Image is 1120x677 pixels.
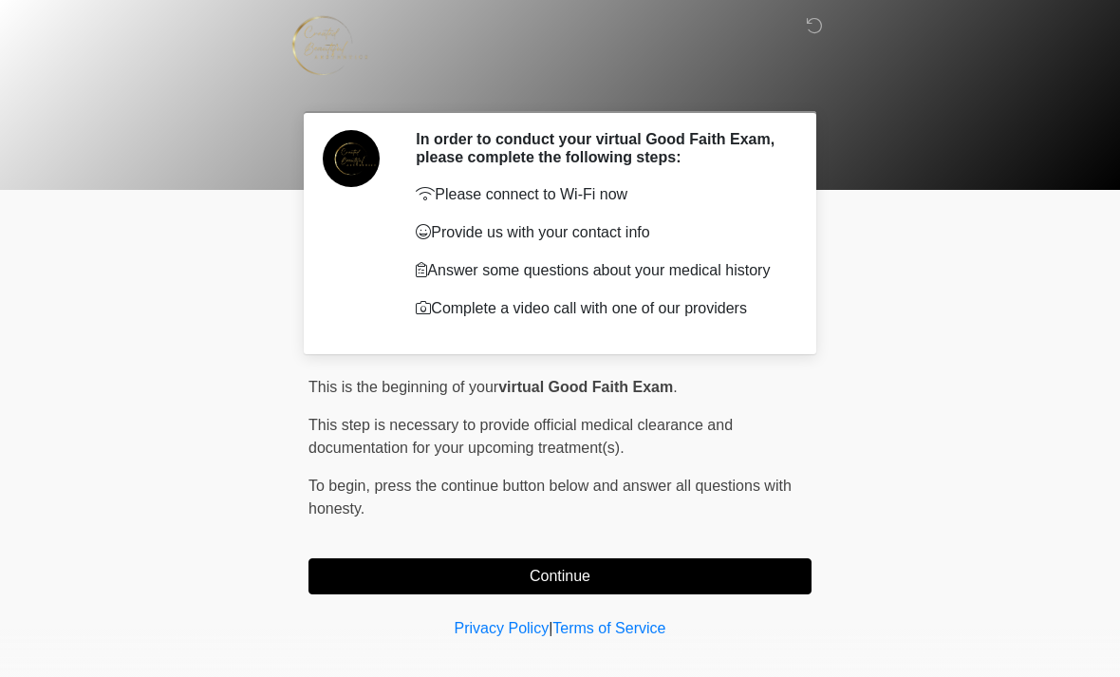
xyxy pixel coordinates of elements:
[552,620,665,636] a: Terms of Service
[416,259,783,282] p: Answer some questions about your medical history
[308,417,733,456] span: This step is necessary to provide official medical clearance and documentation for your upcoming ...
[416,297,783,320] p: Complete a video call with one of our providers
[498,379,673,395] strong: virtual Good Faith Exam
[455,620,550,636] a: Privacy Policy
[416,130,783,166] h2: In order to conduct your virtual Good Faith Exam, please complete the following steps:
[549,620,552,636] a: |
[673,379,677,395] span: .
[323,130,380,187] img: Agent Avatar
[308,478,792,517] span: press the continue button below and answer all questions with honesty.
[289,14,369,76] img: Created Beautiful Aesthetics Logo
[308,478,374,494] span: To begin,
[308,558,812,594] button: Continue
[416,221,783,244] p: Provide us with your contact info
[308,379,498,395] span: This is the beginning of your
[416,183,783,206] p: Please connect to Wi-Fi now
